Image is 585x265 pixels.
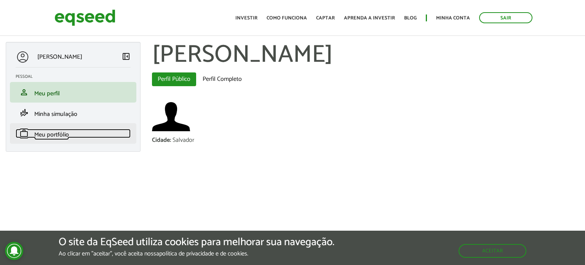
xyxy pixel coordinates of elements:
a: Aprenda a investir [344,16,395,21]
li: Minha simulação [10,103,136,123]
span: : [170,135,171,145]
span: person [19,88,29,97]
h5: O site da EqSeed utiliza cookies para melhorar sua navegação. [59,236,334,248]
span: finance_mode [19,108,29,117]
li: Meu perfil [10,82,136,103]
a: política de privacidade e de cookies [159,251,247,257]
a: Perfil Público [152,72,196,86]
span: left_panel_close [121,52,131,61]
a: Minha conta [436,16,470,21]
h1: [PERSON_NAME] [152,42,579,69]
a: Investir [235,16,257,21]
img: EqSeed [54,8,115,28]
a: finance_modeMinha simulação [16,108,131,117]
a: Sair [479,12,532,23]
a: workMeu portfólio [16,129,131,138]
a: Blog [404,16,417,21]
a: Captar [316,16,335,21]
button: Aceitar [459,244,526,258]
h2: Pessoal [16,74,136,79]
div: Cidade [152,137,173,143]
li: Meu portfólio [10,123,136,144]
p: [PERSON_NAME] [37,53,82,61]
div: Salvador [173,137,194,143]
span: Meu portfólio [34,130,69,140]
a: Como funciona [267,16,307,21]
a: Ver perfil do usuário. [152,98,190,136]
a: Colapsar menu [121,52,131,63]
img: Foto de Marcelo de Araújo Menezes [152,98,190,136]
p: Ao clicar em "aceitar", você aceita nossa . [59,250,334,257]
span: Minha simulação [34,109,77,119]
a: personMeu perfil [16,88,131,97]
a: Perfil Completo [197,72,248,86]
span: Meu perfil [34,88,60,99]
span: work [19,129,29,138]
